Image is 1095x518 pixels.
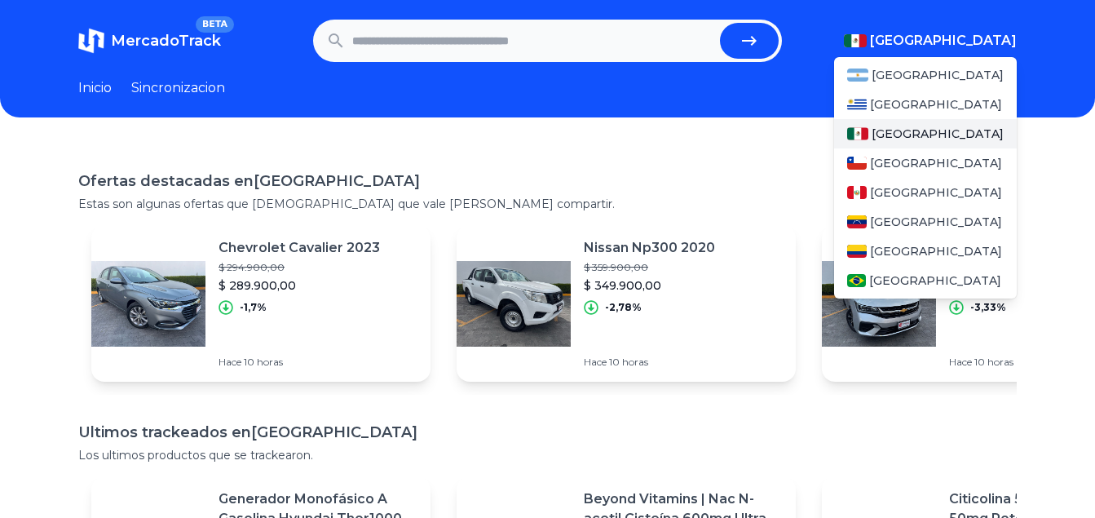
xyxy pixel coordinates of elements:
span: BETA [196,16,234,33]
img: Mexico [847,127,868,140]
img: Featured image [457,246,571,361]
a: Brasil[GEOGRAPHIC_DATA] [834,266,1017,295]
p: -1,7% [240,301,267,314]
a: Inicio [78,78,112,98]
p: $ 349.900,00 [584,277,715,294]
p: Hace 10 horas [584,356,715,369]
h1: Ultimos trackeados en [GEOGRAPHIC_DATA] [78,421,1017,444]
a: Sincronizacion [131,78,225,98]
p: Chevrolet Cavalier 2023 [219,238,380,258]
p: $ 289.900,00 [219,277,380,294]
span: [GEOGRAPHIC_DATA] [870,243,1002,259]
a: Featured imageNissan Np300 2020$ 359.900,00$ 349.900,00-2,78%Hace 10 horas [457,225,796,382]
img: Featured image [822,246,936,361]
a: Chile[GEOGRAPHIC_DATA] [834,148,1017,178]
img: Mexico [844,34,867,47]
p: -2,78% [605,301,642,314]
span: [GEOGRAPHIC_DATA] [872,67,1004,83]
a: Featured imageChevrolet Cavalier 2023$ 294.900,00$ 289.900,00-1,7%Hace 10 horas [91,225,430,382]
p: Hace 10 horas [949,356,1093,369]
a: Venezuela[GEOGRAPHIC_DATA] [834,207,1017,237]
p: Los ultimos productos que se trackearon. [78,447,1017,463]
img: Venezuela [847,215,867,228]
span: [GEOGRAPHIC_DATA] [872,126,1004,142]
img: Brasil [847,274,866,287]
span: [GEOGRAPHIC_DATA] [870,96,1002,113]
p: $ 359.900,00 [584,261,715,274]
span: [GEOGRAPHIC_DATA] [869,272,1001,289]
img: Chile [847,157,867,170]
span: MercadoTrack [111,32,221,50]
img: Uruguay [847,98,867,111]
span: [GEOGRAPHIC_DATA] [870,31,1017,51]
img: Colombia [847,245,867,258]
button: [GEOGRAPHIC_DATA] [844,31,1017,51]
h1: Ofertas destacadas en [GEOGRAPHIC_DATA] [78,170,1017,193]
span: [GEOGRAPHIC_DATA] [870,214,1002,230]
a: Argentina[GEOGRAPHIC_DATA] [834,60,1017,90]
p: $ 294.900,00 [219,261,380,274]
img: Featured image [91,246,205,361]
span: [GEOGRAPHIC_DATA] [870,155,1002,171]
p: Estas son algunas ofertas que [DEMOGRAPHIC_DATA] que vale [PERSON_NAME] compartir. [78,196,1017,212]
p: Hace 10 horas [219,356,380,369]
a: Peru[GEOGRAPHIC_DATA] [834,178,1017,207]
a: Colombia[GEOGRAPHIC_DATA] [834,237,1017,266]
span: [GEOGRAPHIC_DATA] [870,184,1002,201]
img: MercadoTrack [78,28,104,54]
a: Mexico[GEOGRAPHIC_DATA] [834,119,1017,148]
img: Peru [847,186,867,199]
p: -3,33% [970,301,1006,314]
img: Argentina [847,69,868,82]
a: Uruguay[GEOGRAPHIC_DATA] [834,90,1017,119]
p: Nissan Np300 2020 [584,238,715,258]
a: MercadoTrackBETA [78,28,221,54]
